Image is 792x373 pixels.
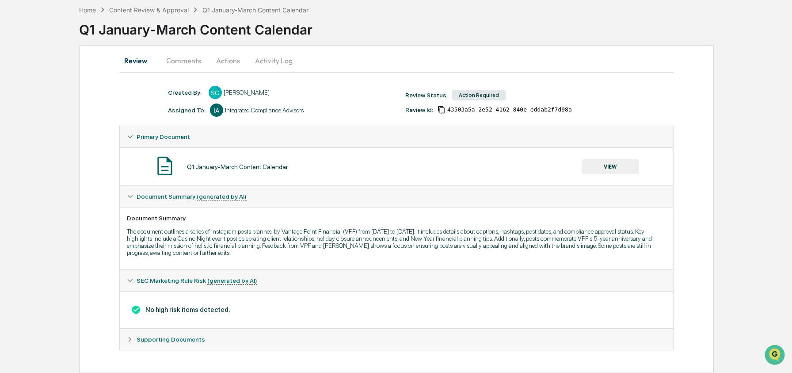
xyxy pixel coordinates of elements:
[208,50,248,71] button: Actions
[119,50,159,71] button: Review
[120,291,673,328] div: Document Summary (generated by AI)
[5,108,61,124] a: 🖐️Preclearance
[452,90,506,100] div: Action Required
[5,125,59,141] a: 🔎Data Lookup
[73,112,110,120] span: Attestations
[120,207,673,269] div: Document Summary (generated by AI)
[207,277,257,285] u: (generated by AI)
[64,112,71,119] div: 🗄️
[159,50,208,71] button: Comments
[137,133,190,140] span: Primary Document
[30,68,145,77] div: Start new chat
[210,104,223,117] div: IA
[209,86,222,99] div: SC
[447,106,572,113] span: 43503a5a-2e52-4162-840e-eddab2f7d98a
[137,277,257,284] span: SEC Marketing Rule Risk
[9,112,16,119] div: 🖐️
[225,107,304,114] div: Integrated Compliance Advisors
[9,19,161,33] p: How can we help?
[119,50,674,71] div: secondary tabs example
[120,329,673,350] div: Supporting Documents
[120,270,673,291] div: SEC Marketing Rule Risk (generated by AI)
[150,70,161,81] button: Start new chat
[168,107,206,114] div: Assigned To:
[127,228,666,256] p: The document outlines a series of Instagram posts planned by Vantage Point Financial (VPF) from [...
[168,89,204,96] div: Created By: ‎ ‎
[79,15,792,38] div: Q1 January-March Content Calendar
[127,305,666,315] h3: No high risk items detected.
[30,77,112,84] div: We're available if you need us!
[79,6,96,14] div: Home
[127,215,666,222] div: Document Summary
[248,50,300,71] button: Activity Log
[405,106,433,113] div: Review Id:
[61,108,113,124] a: 🗄️Attestations
[137,193,247,200] span: Document Summary
[9,68,25,84] img: 1746055101610-c473b297-6a78-478c-a979-82029cc54cd1
[764,344,788,368] iframe: Open customer support
[120,126,673,147] div: Primary Document
[582,159,639,174] button: VIEW
[9,129,16,136] div: 🔎
[224,89,270,96] div: [PERSON_NAME]
[120,147,673,185] div: Primary Document
[18,128,56,137] span: Data Lookup
[154,155,176,177] img: Document Icon
[197,193,247,200] u: (generated by AI)
[120,186,673,207] div: Document Summary (generated by AI)
[62,150,107,157] a: Powered byPylon
[187,163,288,170] div: Q1 January-March Content Calendar
[109,6,189,14] div: Content Review & Approval
[405,92,448,99] div: Review Status:
[137,336,205,343] span: Supporting Documents
[202,6,308,14] div: Q1 January-March Content Calendar
[88,150,107,157] span: Pylon
[18,112,57,120] span: Preclearance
